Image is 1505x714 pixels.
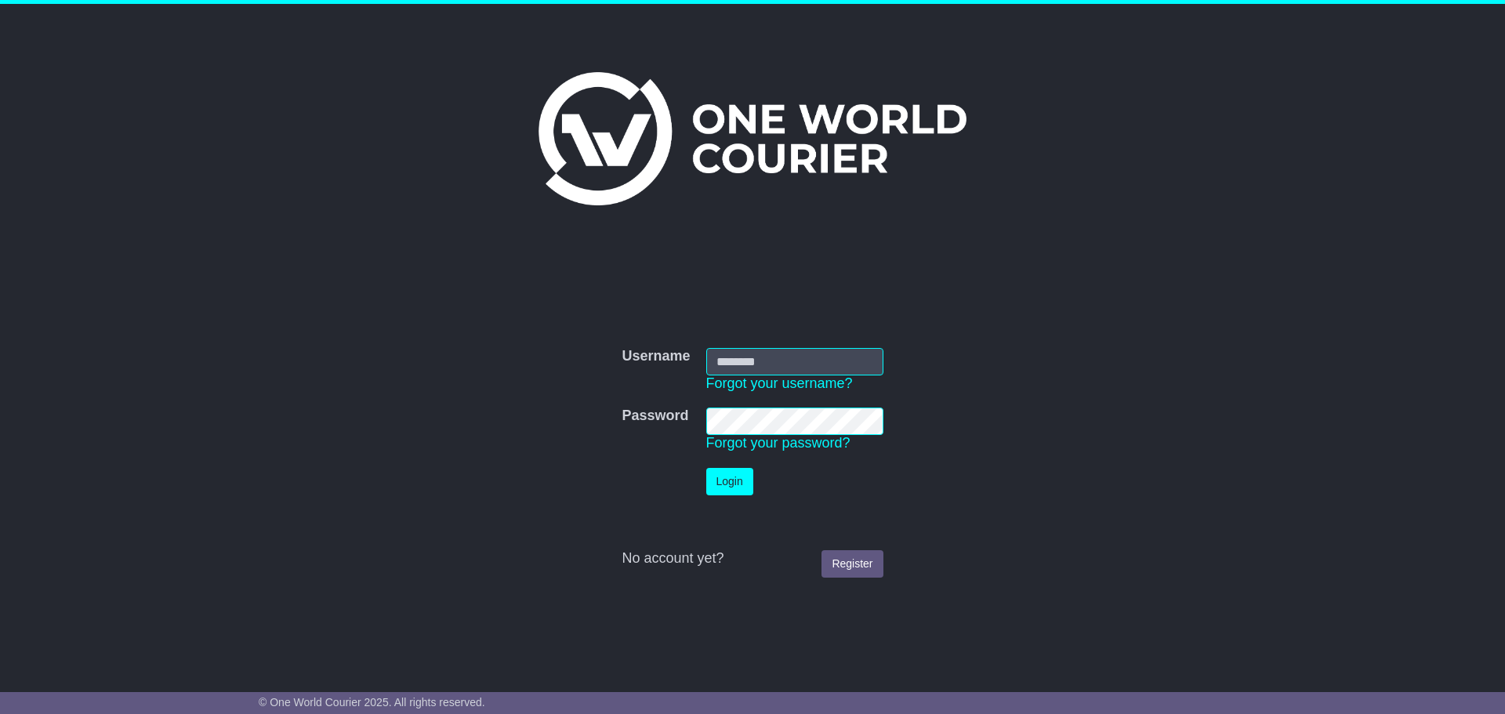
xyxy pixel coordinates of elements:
div: No account yet? [622,550,883,567]
a: Forgot your password? [706,435,850,451]
img: One World [539,72,966,205]
span: © One World Courier 2025. All rights reserved. [259,696,485,709]
button: Login [706,468,753,495]
a: Forgot your username? [706,375,853,391]
label: Password [622,408,688,425]
label: Username [622,348,690,365]
a: Register [821,550,883,578]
